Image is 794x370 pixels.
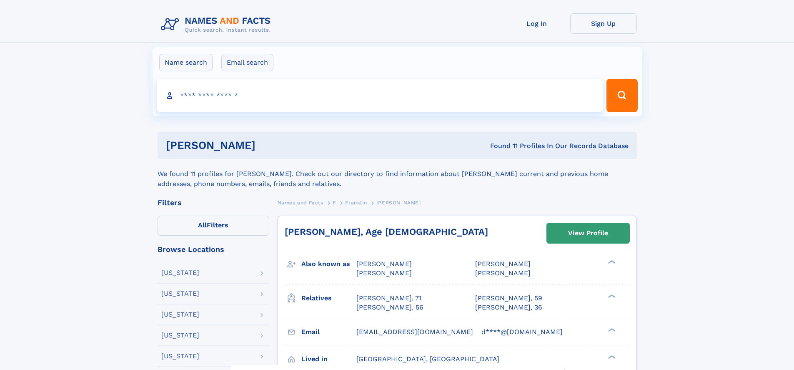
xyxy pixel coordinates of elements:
[285,227,488,237] a: [PERSON_NAME], Age [DEMOGRAPHIC_DATA]
[161,353,199,360] div: [US_STATE]
[356,260,412,268] span: [PERSON_NAME]
[475,294,542,303] a: [PERSON_NAME], 59
[161,311,199,318] div: [US_STATE]
[158,199,269,206] div: Filters
[333,200,336,206] span: F
[166,140,373,151] h1: [PERSON_NAME]
[570,13,637,34] a: Sign Up
[158,246,269,253] div: Browse Locations
[157,79,603,112] input: search input
[301,291,356,305] h3: Relatives
[606,293,616,299] div: ❯
[278,197,323,208] a: Names and Facts
[345,197,367,208] a: Franklin
[547,223,629,243] a: View Profile
[356,303,423,312] a: [PERSON_NAME], 56
[373,141,629,151] div: Found 11 Profiles In Our Records Database
[345,200,367,206] span: Franklin
[356,269,412,277] span: [PERSON_NAME]
[159,54,213,71] label: Name search
[221,54,273,71] label: Email search
[356,355,499,363] span: [GEOGRAPHIC_DATA], [GEOGRAPHIC_DATA]
[606,259,616,265] div: ❯
[568,224,608,243] div: View Profile
[606,354,616,360] div: ❯
[161,269,199,276] div: [US_STATE]
[606,79,637,112] button: Search Button
[198,221,207,229] span: All
[606,327,616,332] div: ❯
[161,290,199,297] div: [US_STATE]
[356,328,473,336] span: [EMAIL_ADDRESS][DOMAIN_NAME]
[356,294,421,303] a: [PERSON_NAME], 71
[301,257,356,271] h3: Also known as
[376,200,421,206] span: [PERSON_NAME]
[158,13,278,36] img: Logo Names and Facts
[475,303,542,312] a: [PERSON_NAME], 36
[158,216,269,236] label: Filters
[301,325,356,339] h3: Email
[158,159,637,189] div: We found 11 profiles for [PERSON_NAME]. Check out our directory to find information about [PERSON...
[503,13,570,34] a: Log In
[333,197,336,208] a: F
[475,269,531,277] span: [PERSON_NAME]
[475,260,531,268] span: [PERSON_NAME]
[161,332,199,339] div: [US_STATE]
[301,352,356,366] h3: Lived in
